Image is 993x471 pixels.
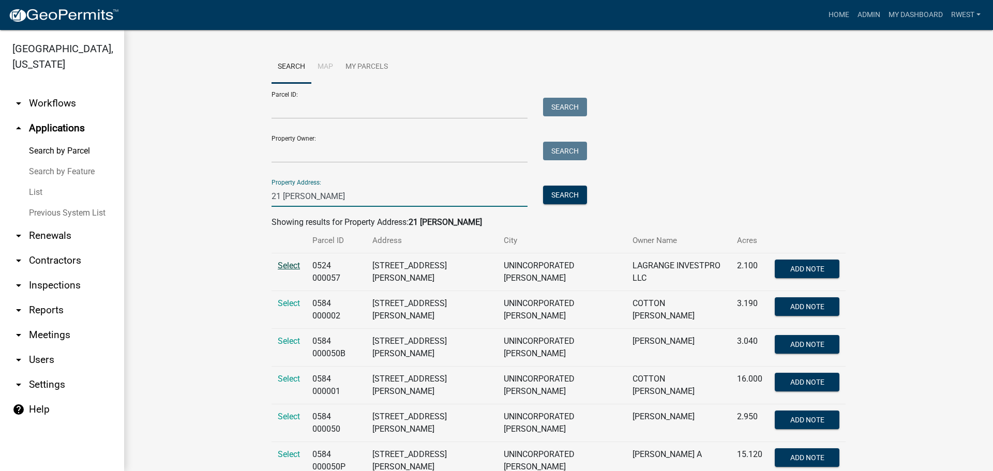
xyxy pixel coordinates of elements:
i: help [12,403,25,416]
i: arrow_drop_down [12,329,25,341]
th: Address [366,229,497,253]
a: Select [278,261,300,270]
td: 3.190 [731,291,769,329]
td: 16.000 [731,367,769,404]
td: UNINCORPORATED [PERSON_NAME] [498,329,626,367]
th: Acres [731,229,769,253]
td: [STREET_ADDRESS][PERSON_NAME] [366,291,497,329]
button: Add Note [775,373,839,391]
strong: 21 [PERSON_NAME] [409,217,482,227]
span: Add Note [790,416,824,424]
button: Search [543,186,587,204]
button: Search [543,142,587,160]
span: Add Note [790,453,824,462]
td: COTTON [PERSON_NAME] [626,291,731,329]
span: Add Note [790,302,824,311]
th: Owner Name [626,229,731,253]
span: Add Note [790,378,824,386]
span: Add Note [790,340,824,348]
a: Select [278,412,300,421]
td: 0584 000050B [306,329,366,367]
td: 3.040 [731,329,769,367]
button: Add Note [775,260,839,278]
td: [STREET_ADDRESS][PERSON_NAME] [366,367,497,404]
i: arrow_drop_down [12,304,25,316]
i: arrow_drop_down [12,279,25,292]
td: UNINCORPORATED [PERSON_NAME] [498,253,626,291]
td: [STREET_ADDRESS][PERSON_NAME] [366,329,497,367]
div: Showing results for Property Address: [272,216,846,229]
a: Select [278,298,300,308]
td: [PERSON_NAME] [626,329,731,367]
a: Select [278,449,300,459]
i: arrow_drop_up [12,122,25,134]
td: UNINCORPORATED [PERSON_NAME] [498,291,626,329]
i: arrow_drop_down [12,230,25,242]
button: Add Note [775,335,839,354]
td: [PERSON_NAME] [626,404,731,442]
td: [STREET_ADDRESS][PERSON_NAME] [366,253,497,291]
i: arrow_drop_down [12,97,25,110]
a: My Dashboard [884,5,947,25]
button: Add Note [775,411,839,429]
button: Add Note [775,448,839,467]
td: 2.100 [731,253,769,291]
td: 2.950 [731,404,769,442]
a: Search [272,51,311,84]
th: Parcel ID [306,229,366,253]
button: Add Note [775,297,839,316]
td: UNINCORPORATED [PERSON_NAME] [498,404,626,442]
i: arrow_drop_down [12,378,25,391]
td: 0524 000057 [306,253,366,291]
td: UNINCORPORATED [PERSON_NAME] [498,367,626,404]
a: My Parcels [339,51,394,84]
a: Admin [853,5,884,25]
a: rwest [947,5,985,25]
td: COTTON [PERSON_NAME] [626,367,731,404]
a: Select [278,374,300,384]
a: Home [824,5,853,25]
td: 0584 000002 [306,291,366,329]
td: [STREET_ADDRESS][PERSON_NAME] [366,404,497,442]
span: Add Note [790,265,824,273]
td: LAGRANGE INVESTPRO LLC [626,253,731,291]
button: Search [543,98,587,116]
th: City [498,229,626,253]
td: 0584 000050 [306,404,366,442]
i: arrow_drop_down [12,254,25,267]
td: 0584 000001 [306,367,366,404]
a: Select [278,336,300,346]
i: arrow_drop_down [12,354,25,366]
